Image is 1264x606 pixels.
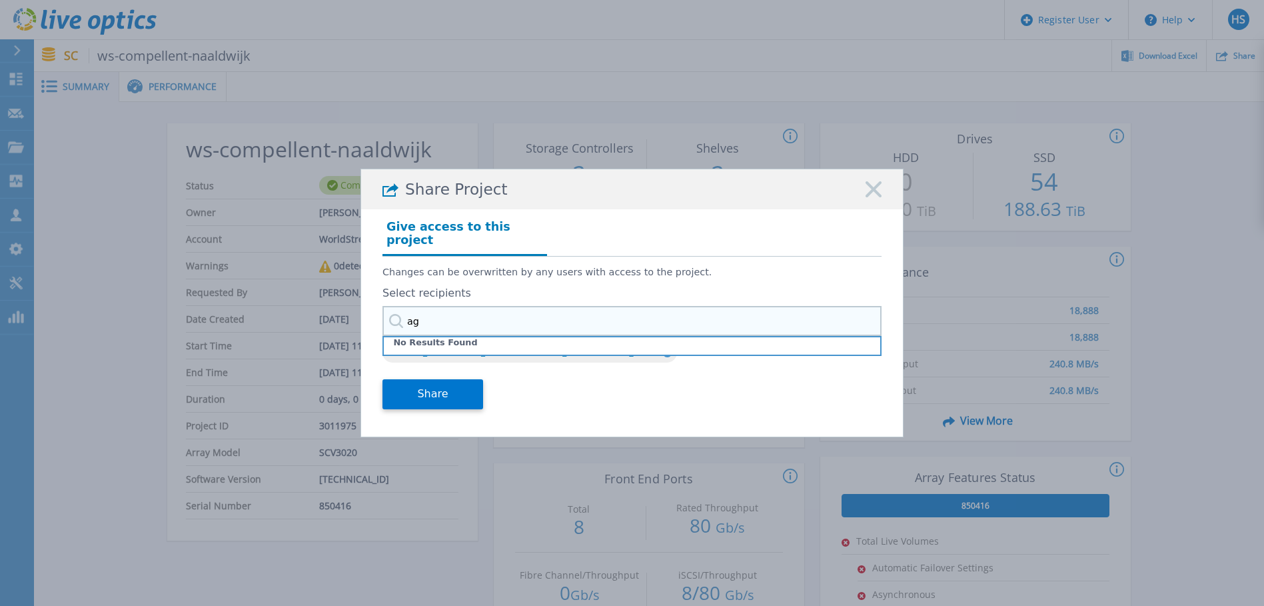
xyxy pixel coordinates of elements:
[389,333,482,352] span: No Results Found
[382,306,882,336] input: Enter email address
[382,267,882,278] p: Changes can be overwritten by any users with access to the project.
[382,379,483,409] button: Share
[382,216,547,256] h4: Give access to this project
[382,287,882,299] label: Select recipients
[405,181,508,199] span: Share Project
